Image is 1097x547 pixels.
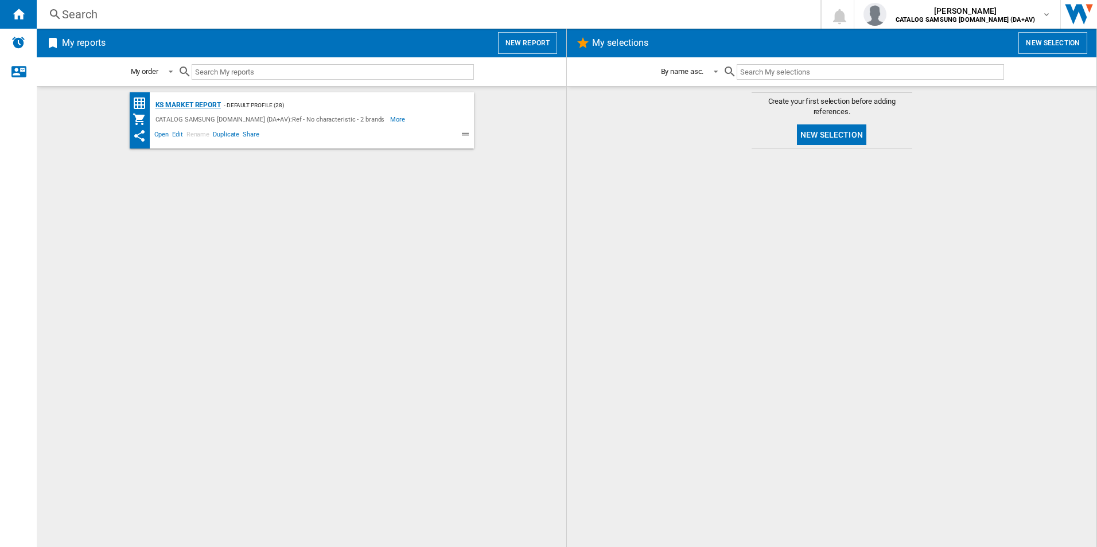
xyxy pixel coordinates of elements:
[1018,32,1087,54] button: New selection
[153,129,171,143] span: Open
[896,16,1035,24] b: CATALOG SAMSUNG [DOMAIN_NAME] (DA+AV)
[896,5,1035,17] span: [PERSON_NAME]
[498,32,557,54] button: New report
[661,67,704,76] div: By name asc.
[170,129,185,143] span: Edit
[590,32,651,54] h2: My selections
[11,36,25,49] img: alerts-logo.svg
[863,3,886,26] img: profile.jpg
[153,112,391,126] div: CATALOG SAMSUNG [DOMAIN_NAME] (DA+AV):Ref - No characteristic - 2 brands
[185,129,211,143] span: Rename
[153,98,221,112] div: KS Market Report
[221,98,451,112] div: - Default profile (28)
[241,129,261,143] span: Share
[62,6,791,22] div: Search
[133,112,153,126] div: My Assortment
[133,129,146,143] ng-md-icon: This report has been shared with you
[797,124,866,145] button: New selection
[390,112,407,126] span: More
[192,64,474,80] input: Search My reports
[60,32,108,54] h2: My reports
[131,67,158,76] div: My order
[211,129,241,143] span: Duplicate
[133,96,153,111] div: Price Matrix
[752,96,912,117] span: Create your first selection before adding references.
[737,64,1003,80] input: Search My selections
